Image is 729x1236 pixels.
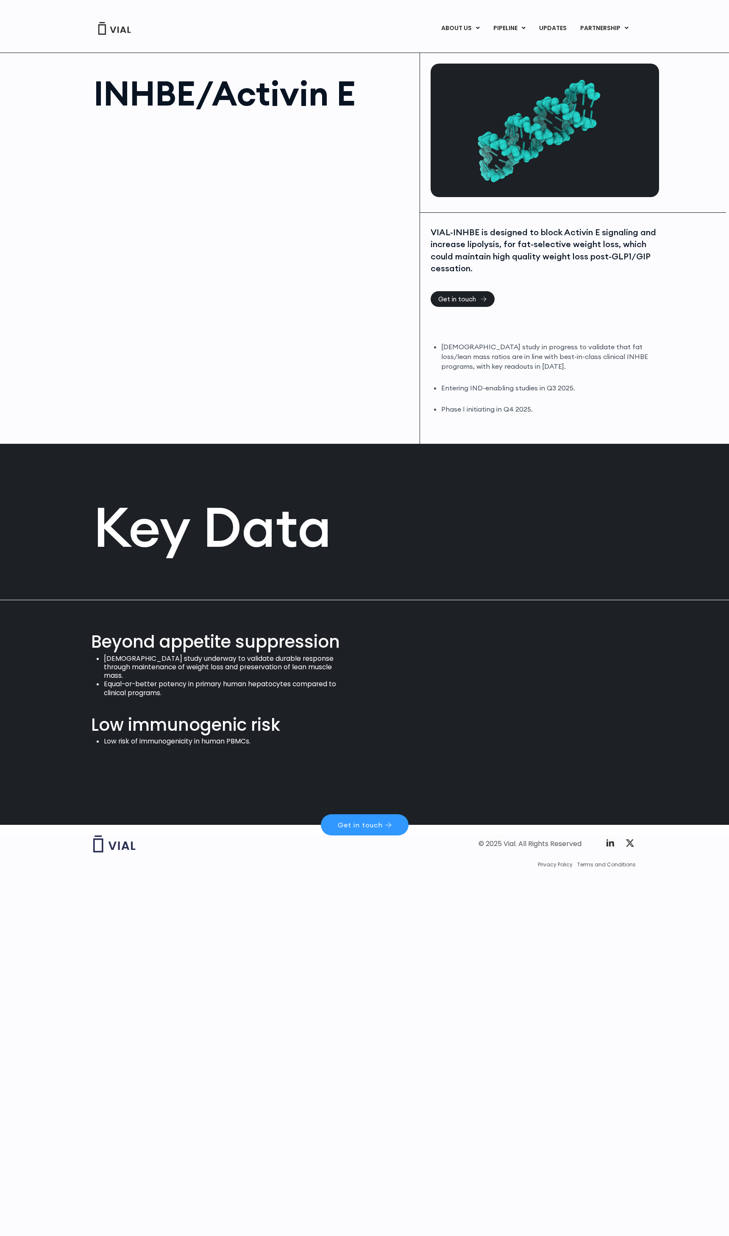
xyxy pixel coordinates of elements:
[93,500,636,555] h2: Key Data
[573,21,635,36] a: PARTNERSHIPMenu Toggle
[91,630,638,654] div: Beyond appetite suppression
[577,861,636,869] a: Terms and Conditions
[438,296,476,302] span: Get in touch
[434,21,486,36] a: ABOUT USMenu Toggle
[431,226,657,275] div: VIAL-INHBE is designed to block Activin E signaling and increase lipolysis, for fat-selective wei...
[338,821,383,828] span: Get in touch
[532,21,573,36] a: UPDATES
[479,839,582,849] div: © 2025 Vial. All Rights Reserved
[321,814,409,835] a: Get in touch
[93,835,136,852] img: Vial logo wih "Vial" spelled out
[97,22,131,35] img: Vial Logo
[441,342,657,371] li: [DEMOGRAPHIC_DATA] study in progress to validate that fat loss/lean mass ratios are in line with ...
[91,713,638,737] div: Low immunogenic risk
[441,404,657,414] li: Phase I initiating in Q4 2025.
[104,680,345,697] li: Equal-or-better potency in primary human hepatocytes compared to clinical programs.
[431,291,495,307] a: Get in touch
[104,654,345,680] li: [DEMOGRAPHIC_DATA] study underway to validate durable response through maintenance of weight loss...
[104,737,345,746] li: Low risk of immunogenicity in human PBMCs.
[538,861,573,869] a: Privacy Policy
[441,383,657,393] li: Entering IND-enabling studies in Q3 2025.
[94,76,411,110] h1: INHBE/Activin E
[487,21,532,36] a: PIPELINEMenu Toggle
